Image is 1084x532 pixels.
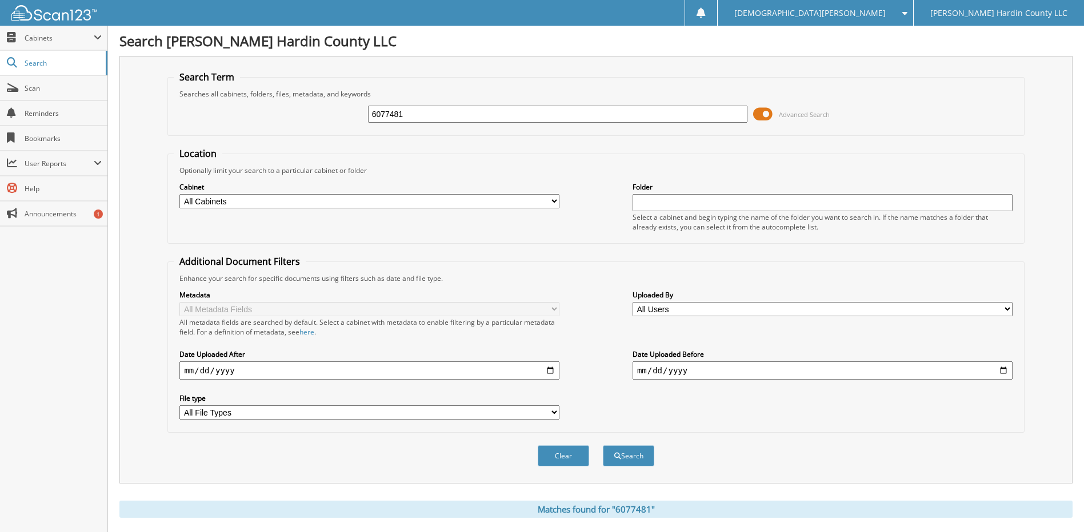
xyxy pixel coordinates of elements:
[603,445,654,466] button: Search
[174,147,222,160] legend: Location
[25,58,100,68] span: Search
[179,393,559,403] label: File type
[633,212,1013,232] div: Select a cabinet and begin typing the name of the folder you want to search in. If the name match...
[25,184,102,194] span: Help
[179,349,559,359] label: Date Uploaded After
[174,166,1018,175] div: Optionally limit your search to a particular cabinet or folder
[174,255,306,268] legend: Additional Document Filters
[179,182,559,192] label: Cabinet
[633,290,1013,300] label: Uploaded By
[538,445,589,466] button: Clear
[299,327,314,337] a: here
[94,209,103,219] div: 1
[633,182,1013,192] label: Folder
[25,108,102,118] span: Reminders
[174,89,1018,99] div: Searches all cabinets, folders, files, metadata, and keywords
[179,290,559,300] label: Metadata
[25,134,102,143] span: Bookmarks
[11,5,97,21] img: scan123-logo-white.svg
[174,273,1018,283] div: Enhance your search for specific documents using filters such as date and file type.
[779,110,830,119] span: Advanced Search
[930,10,1067,17] span: [PERSON_NAME] Hardin County LLC
[25,33,94,43] span: Cabinets
[25,209,102,219] span: Announcements
[174,71,240,83] legend: Search Term
[25,159,94,168] span: User Reports
[25,83,102,93] span: Scan
[119,31,1073,50] h1: Search [PERSON_NAME] Hardin County LLC
[119,501,1073,518] div: Matches found for "6077481"
[633,349,1013,359] label: Date Uploaded Before
[179,361,559,380] input: start
[734,10,886,17] span: [DEMOGRAPHIC_DATA][PERSON_NAME]
[179,317,559,337] div: All metadata fields are searched by default. Select a cabinet with metadata to enable filtering b...
[633,361,1013,380] input: end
